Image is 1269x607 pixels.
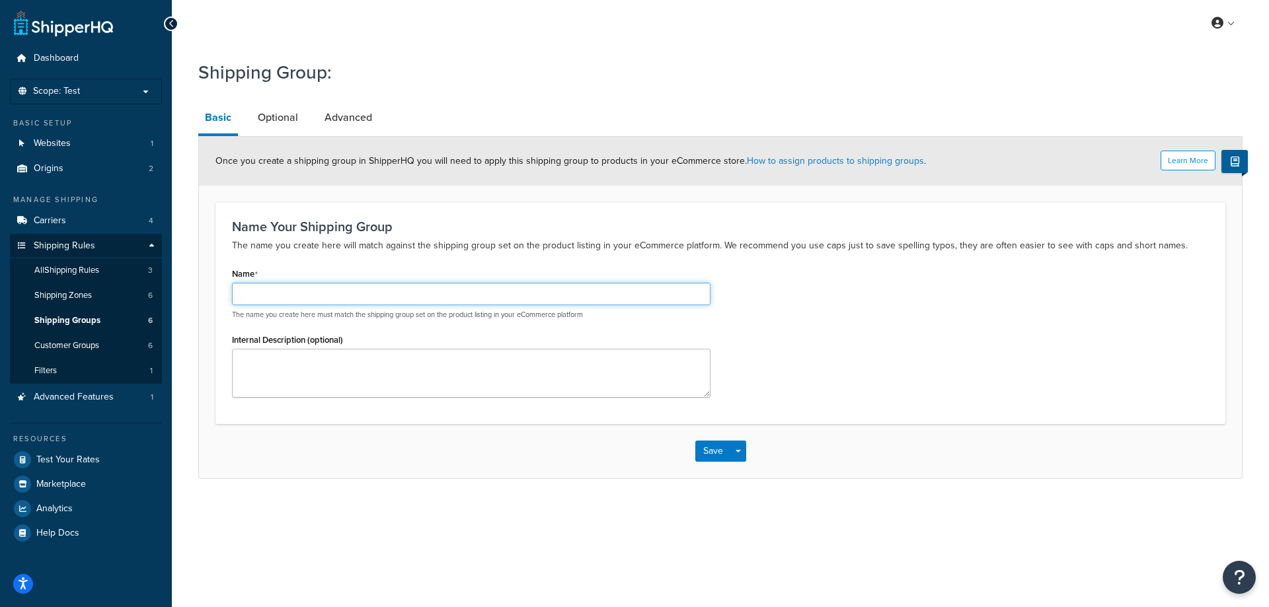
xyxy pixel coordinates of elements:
span: Customer Groups [34,340,99,351]
span: Once you create a shipping group in ShipperHQ you will need to apply this shipping group to produ... [215,154,926,168]
span: Shipping Zones [34,290,92,301]
a: Shipping Groups6 [10,308,162,333]
button: Show Help Docs [1221,150,1248,173]
a: Analytics [10,497,162,520]
li: Origins [10,157,162,181]
label: Internal Description (optional) [232,335,343,345]
p: The name you create here will match against the shipping group set on the product listing in your... [232,238,1209,254]
a: Websites1 [10,131,162,156]
li: Customer Groups [10,334,162,358]
span: Dashboard [34,53,79,64]
span: 1 [151,138,153,149]
a: AllShipping Rules3 [10,258,162,283]
label: Name [232,269,258,279]
span: Scope: Test [33,86,80,97]
a: Dashboard [10,46,162,71]
a: Carriers4 [10,209,162,233]
p: The name you create here must match the shipping group set on the product listing in your eCommer... [232,310,711,320]
li: Carriers [10,209,162,233]
li: Filters [10,359,162,383]
span: 6 [148,340,153,351]
span: Filters [34,365,57,376]
li: Advanced Features [10,385,162,410]
span: Shipping Rules [34,240,95,252]
a: Advanced [318,102,379,133]
span: 3 [148,265,153,276]
li: Shipping Zones [10,283,162,308]
a: Shipping Rules [10,234,162,258]
span: Help Docs [36,528,79,539]
a: Basic [198,102,238,136]
a: Test Your Rates [10,448,162,472]
a: Shipping Zones6 [10,283,162,308]
button: Open Resource Center [1223,561,1256,594]
div: Basic Setup [10,118,162,129]
span: Marketplace [36,479,86,490]
li: Shipping Rules [10,234,162,384]
span: Analytics [36,503,73,515]
button: Save [695,441,731,462]
div: Resources [10,433,162,445]
span: All Shipping Rules [34,265,99,276]
span: 6 [148,290,153,301]
div: Manage Shipping [10,194,162,205]
a: Filters1 [10,359,162,383]
h3: Name Your Shipping Group [232,219,1209,234]
a: Optional [251,102,305,133]
button: Learn More [1161,151,1215,170]
a: Advanced Features1 [10,385,162,410]
a: Marketplace [10,472,162,496]
span: Carriers [34,215,66,227]
span: Websites [34,138,71,149]
a: How to assign products to shipping groups [747,154,924,168]
span: Test Your Rates [36,454,100,466]
span: 1 [150,365,153,376]
span: Shipping Groups [34,315,100,326]
span: 4 [149,215,153,227]
span: 6 [148,315,153,326]
li: Shipping Groups [10,308,162,333]
a: Origins2 [10,157,162,181]
span: Advanced Features [34,392,114,403]
h1: Shipping Group: [198,59,1226,85]
a: Help Docs [10,521,162,545]
span: 1 [151,392,153,403]
span: 2 [149,163,153,174]
li: Websites [10,131,162,156]
a: Customer Groups6 [10,334,162,358]
span: Origins [34,163,63,174]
